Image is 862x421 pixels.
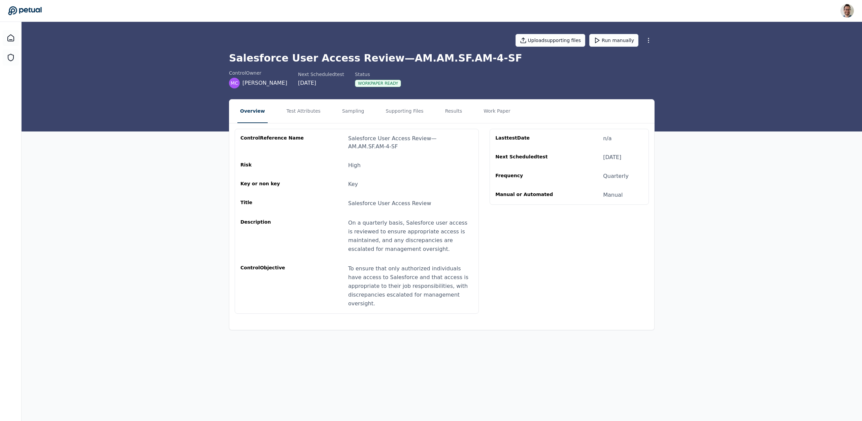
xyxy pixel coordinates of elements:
div: Next Scheduled test [298,71,344,78]
div: [DATE] [298,79,344,87]
div: n/a [603,135,611,143]
div: control Owner [229,70,287,76]
button: Work Paper [481,100,513,123]
div: Key or non key [240,180,305,188]
button: Results [442,100,465,123]
button: Test Attributes [284,100,323,123]
button: Sampling [339,100,367,123]
div: Quarterly [603,172,629,180]
div: On a quarterly basis, Salesforce user access is reviewed to ensure appropriate access is maintain... [348,219,473,254]
div: Frequency [495,172,560,180]
div: High [348,161,361,169]
div: control Objective [240,264,305,308]
div: Title [240,199,305,208]
div: Salesforce User Access Review — AM.AM.SF.AM-4-SF [348,135,473,151]
img: Eliot Walker [840,4,854,17]
button: Run manually [589,34,638,47]
div: control Reference Name [240,135,305,151]
div: Workpaper Ready [355,80,401,87]
a: SOC [3,49,19,66]
a: Go to Dashboard [8,6,42,15]
a: Dashboard [3,30,19,46]
div: Status [355,71,401,78]
nav: Tabs [229,100,654,123]
span: [PERSON_NAME] [242,79,287,87]
div: Key [348,180,358,188]
button: Overview [237,100,268,123]
div: Risk [240,161,305,169]
h1: Salesforce User Access Review — AM.AM.SF.AM-4-SF [229,52,655,64]
div: [DATE] [603,153,621,161]
div: Next Scheduled test [495,153,560,161]
span: MC [231,80,238,86]
div: Last test Date [495,135,560,143]
button: Uploadsupporting files [516,34,586,47]
button: More Options [642,34,655,46]
button: Supporting Files [383,100,426,123]
div: Manual [603,191,623,199]
div: To ensure that only authorized individuals have access to Salesforce and that access is appropria... [348,264,473,308]
div: Manual or Automated [495,191,560,199]
span: Salesforce User Access Review [348,200,431,206]
div: Description [240,219,305,254]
